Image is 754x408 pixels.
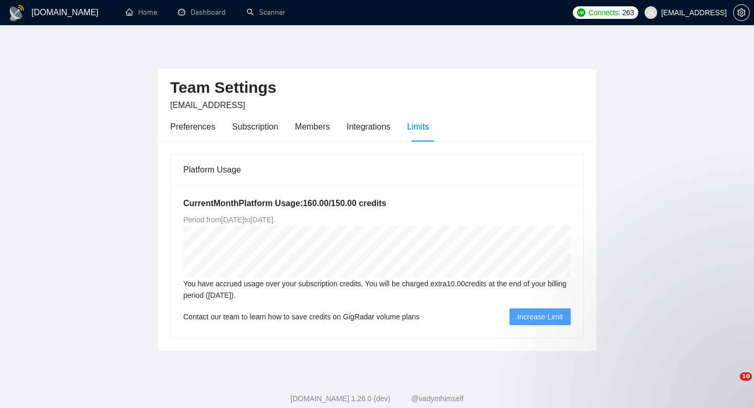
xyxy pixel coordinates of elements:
iframe: Intercom live chat [718,372,744,398]
span: Contact our team to learn how to save credits on GigRadar volume plans [183,311,419,323]
div: Platform Usage [183,155,571,185]
span: Connects: [589,7,620,18]
span: Period from [DATE] to [DATE] . [183,216,275,224]
a: setting [733,8,750,17]
div: Preferences [170,120,215,133]
div: Subscription [232,120,278,133]
button: Increase Limit [509,308,571,325]
a: [DOMAIN_NAME] 1.26.0 (dev) [291,394,391,403]
button: setting [733,4,750,21]
h5: Current Month Platform Usage: 160.00 / 150.00 credits [183,197,571,210]
a: searchScanner [247,8,285,17]
span: setting [734,8,749,17]
div: Limits [407,120,429,133]
span: user [647,9,655,16]
span: Increase Limit [517,311,563,323]
div: Members [295,120,330,133]
span: 263 [622,7,634,18]
span: 10 [740,372,752,381]
h2: Team Settings [170,77,584,99]
a: @vadymhimself [411,394,463,403]
span: [EMAIL_ADDRESS] [170,101,245,110]
div: Integrations [347,120,391,133]
img: logo [8,5,25,22]
div: You have accrued usage over your subscription credits. You will be charged extra 10.00 credits at... [183,278,571,301]
a: dashboardDashboard [178,8,226,17]
img: upwork-logo.png [577,8,585,17]
a: homeHome [126,8,157,17]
